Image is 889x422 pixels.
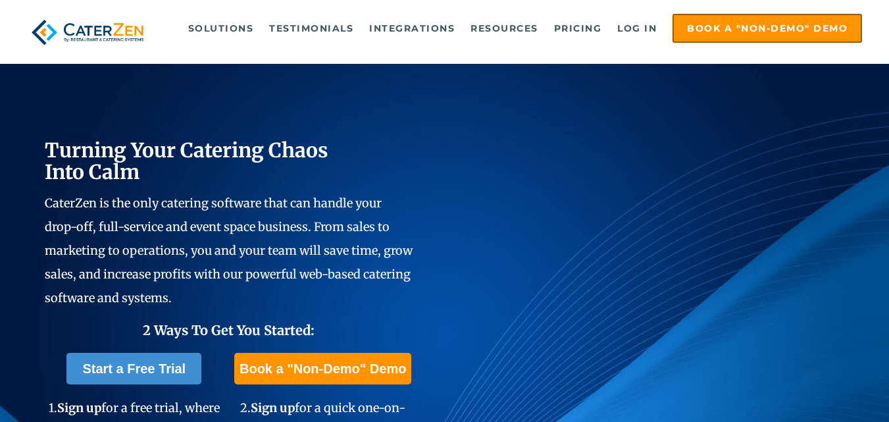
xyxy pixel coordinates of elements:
a: Resources [464,15,545,41]
a: Solutions [182,15,261,41]
a: Start a Free Trial [66,353,201,384]
a: Book a "Non-Demo" Demo [673,14,862,43]
img: caterzen [27,14,149,51]
a: Integrations [363,15,461,41]
a: Log in [611,15,663,41]
iframe: Help widget launcher [772,371,875,408]
span: 2 Ways To Get You Started: [143,322,315,338]
a: Testimonials [263,15,360,41]
div: Navigation Menu [170,14,863,43]
a: Pricing [547,15,609,41]
span: CaterZen is the only catering software that can handle your drop-off, full-service and event spac... [45,196,413,305]
span: Sign up [251,400,295,415]
span: Sign up [57,400,101,415]
a: Book a "Non-Demo" Demo [234,353,411,384]
span: Turning Your Catering Chaos Into Calm [45,138,328,184]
